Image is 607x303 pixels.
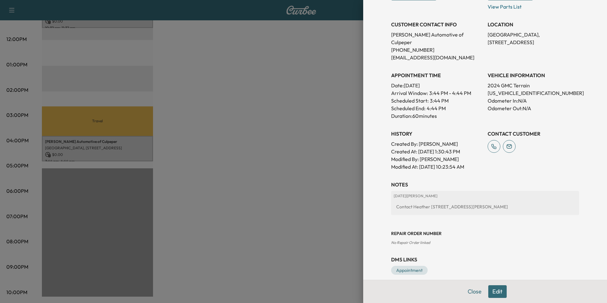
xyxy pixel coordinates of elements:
p: Modified At : [DATE] 10:23:54 AM [391,163,483,171]
p: 3:44 PM [430,97,449,104]
p: [US_VEHICLE_IDENTIFICATION_NUMBER] [488,89,579,97]
p: Arrival Window: [391,89,483,97]
p: Odometer In: N/A [488,97,579,104]
p: 4:44 PM [427,104,446,112]
p: [DATE] | [PERSON_NAME] [394,193,577,199]
p: [EMAIL_ADDRESS][DOMAIN_NAME] [391,54,483,61]
p: 2024 GMC Terrain [488,82,579,89]
h3: VEHICLE INFORMATION [488,71,579,79]
h3: History [391,130,483,138]
h3: LOCATION [488,21,579,28]
p: Scheduled End: [391,104,425,112]
p: Modified By : [PERSON_NAME] [391,155,483,163]
h3: CUSTOMER CONTACT INFO [391,21,483,28]
a: Appointment [391,266,428,275]
h3: NOTES [391,181,579,188]
p: Created At : [DATE] 1:30:43 PM [391,148,483,155]
span: 3:44 PM - 4:44 PM [429,89,471,97]
h3: CONTACT CUSTOMER [488,130,579,138]
h3: DMS Links [391,256,579,263]
h3: Repair Order number [391,230,579,237]
button: Close [464,285,486,298]
div: Contact Heather [STREET_ADDRESS][PERSON_NAME] [394,201,577,212]
p: Date: [DATE] [391,82,483,89]
span: No Repair Order linked [391,240,430,245]
p: [PHONE_NUMBER] [391,46,483,54]
p: Duration: 60 minutes [391,112,483,120]
p: Scheduled Start: [391,97,429,104]
p: [PERSON_NAME] Automotive of Culpeper [391,31,483,46]
h3: APPOINTMENT TIME [391,71,483,79]
p: Created By : [PERSON_NAME] [391,140,483,148]
p: Odometer Out: N/A [488,104,579,112]
p: [GEOGRAPHIC_DATA], [STREET_ADDRESS] [488,31,579,46]
button: Edit [488,285,507,298]
p: View Parts List [488,0,579,10]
